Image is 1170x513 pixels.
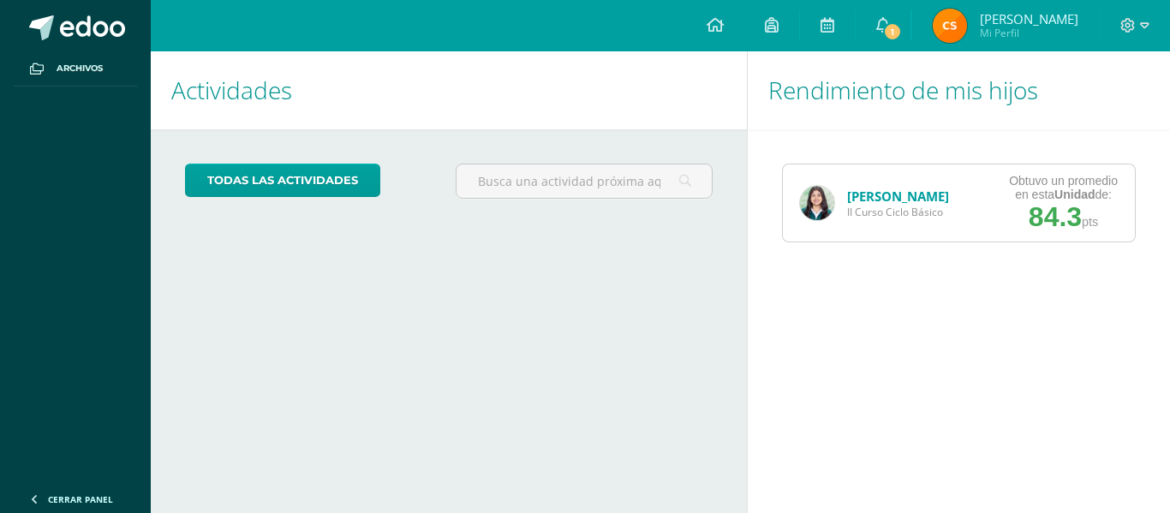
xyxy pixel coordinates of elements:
h1: Rendimiento de mis hijos [768,51,1150,129]
a: [PERSON_NAME] [847,188,949,205]
span: pts [1082,215,1098,229]
span: II Curso Ciclo Básico [847,205,949,219]
strong: Unidad [1054,188,1095,201]
span: 1 [883,22,902,41]
a: todas las Actividades [185,164,380,197]
span: Mi Perfil [980,26,1078,40]
a: Archivos [14,51,137,86]
img: 236f60812479887bd343fffca26c79af.png [933,9,967,43]
span: Cerrar panel [48,493,113,505]
span: [PERSON_NAME] [980,10,1078,27]
input: Busca una actividad próxima aquí... [457,164,712,198]
span: Archivos [57,62,103,75]
div: Obtuvo un promedio en esta de: [1009,174,1118,201]
h1: Actividades [171,51,726,129]
img: dc0482f14f56f693728cb64e65a66321.png [800,186,834,220]
span: 84.3 [1029,201,1082,232]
